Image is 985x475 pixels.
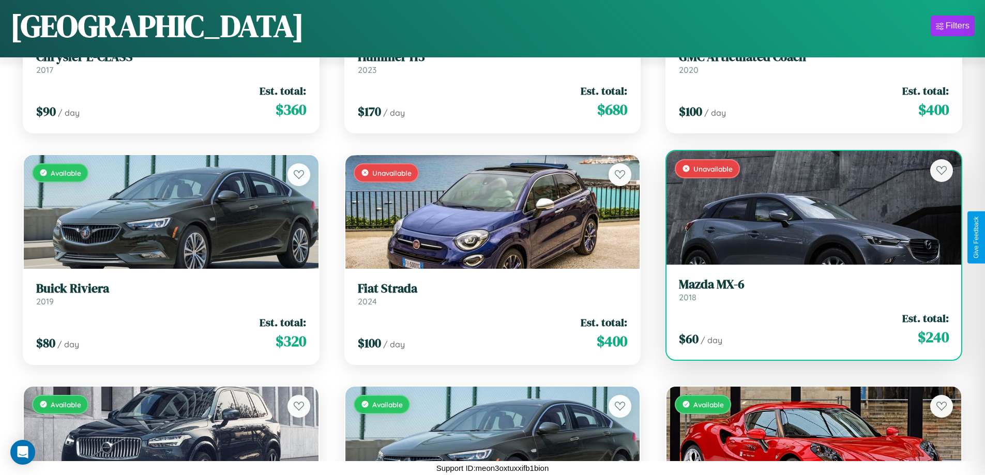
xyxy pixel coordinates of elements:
[276,99,306,120] span: $ 360
[372,400,403,409] span: Available
[679,277,949,292] h3: Mazda MX-6
[358,334,381,351] span: $ 100
[679,50,949,65] h3: GMC Articulated Coach
[36,334,55,351] span: $ 80
[946,21,969,31] div: Filters
[902,83,949,98] span: Est. total:
[918,327,949,347] span: $ 240
[276,331,306,351] span: $ 320
[931,16,975,36] button: Filters
[57,339,79,349] span: / day
[358,103,381,120] span: $ 170
[36,50,306,75] a: Chrysler E-CLASS2017
[358,281,628,296] h3: Fiat Strada
[693,400,724,409] span: Available
[701,335,722,345] span: / day
[902,311,949,326] span: Est. total:
[358,50,628,75] a: Hummer H32023
[36,50,306,65] h3: Chrysler E-CLASS
[36,296,54,307] span: 2019
[679,65,699,75] span: 2020
[260,83,306,98] span: Est. total:
[679,330,699,347] span: $ 60
[679,277,949,302] a: Mazda MX-62018
[358,65,376,75] span: 2023
[372,168,412,177] span: Unavailable
[358,281,628,307] a: Fiat Strada2024
[597,331,627,351] span: $ 400
[679,50,949,75] a: GMC Articulated Coach2020
[260,315,306,330] span: Est. total:
[36,281,306,296] h3: Buick Riviera
[973,217,980,258] div: Give Feedback
[36,281,306,307] a: Buick Riviera2019
[704,108,726,118] span: / day
[36,65,53,75] span: 2017
[581,83,627,98] span: Est. total:
[918,99,949,120] span: $ 400
[58,108,80,118] span: / day
[679,103,702,120] span: $ 100
[679,292,696,302] span: 2018
[10,440,35,465] div: Open Intercom Messenger
[597,99,627,120] span: $ 680
[358,296,377,307] span: 2024
[10,5,304,47] h1: [GEOGRAPHIC_DATA]
[383,339,405,349] span: / day
[51,168,81,177] span: Available
[581,315,627,330] span: Est. total:
[383,108,405,118] span: / day
[358,50,628,65] h3: Hummer H3
[36,103,56,120] span: $ 90
[693,164,733,173] span: Unavailable
[51,400,81,409] span: Available
[436,461,549,475] p: Support ID: meon3oxtuxxifb1bion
